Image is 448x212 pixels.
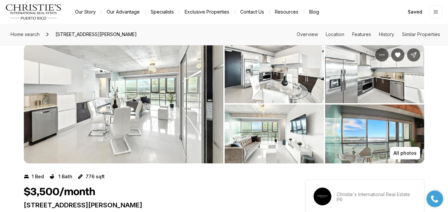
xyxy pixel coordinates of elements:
a: Saved [404,5,426,19]
li: 2 of 6 [225,44,424,163]
a: Blog [304,7,324,17]
span: Saved [408,9,422,15]
p: [STREET_ADDRESS][PERSON_NAME] [24,201,281,209]
button: Unsave Property: 404 CONSTITUCION AVE #2106 [391,48,404,62]
a: Skip to: Location [326,31,344,37]
button: Property options [375,48,389,62]
a: Skip to: Features [352,31,371,37]
span: Home search [11,31,40,37]
p: 776 sqft [86,174,105,179]
a: Skip to: Overview [297,31,318,37]
button: Share Property: 404 CONSTITUCION AVE #2106 [407,48,420,62]
a: Skip to: History [379,31,394,37]
p: Christie's International Real Estate PR [337,192,416,202]
button: Open menu [429,5,443,19]
p: 1 Bath [58,174,72,179]
button: View image gallery [225,105,324,163]
button: All photos [390,147,420,159]
button: View image gallery [24,44,223,163]
nav: Page section menu [297,32,440,37]
button: Contact Us [235,7,269,17]
li: 1 of 6 [24,44,223,163]
a: Exclusive Properties [179,7,235,17]
img: logo [5,4,62,20]
a: Our Story [70,7,101,17]
button: View image gallery [325,105,424,163]
a: Our Advantage [101,7,145,17]
a: Skip to: Similar Properties [402,31,440,37]
a: Home search [8,29,42,40]
button: View image gallery [225,44,324,103]
button: View image gallery [325,44,424,103]
div: Listing Photos [24,44,424,163]
h1: $3,500/month [24,186,95,198]
a: Specialists [145,7,179,17]
a: Resources [270,7,304,17]
span: [STREET_ADDRESS][PERSON_NAME] [53,29,139,40]
p: 1 Bed [32,174,44,179]
p: All photos [393,150,417,156]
